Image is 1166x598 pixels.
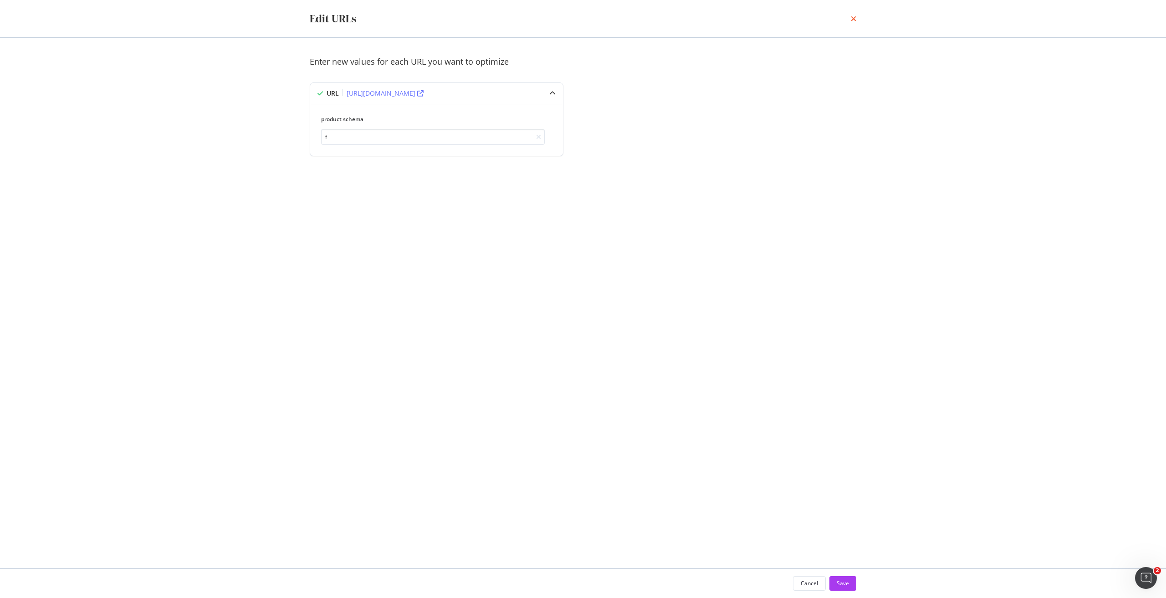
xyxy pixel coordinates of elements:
[347,89,415,98] div: [URL][DOMAIN_NAME]
[801,579,818,587] div: Cancel
[829,576,856,591] button: Save
[1154,567,1161,574] span: 2
[851,11,856,26] div: times
[347,89,424,98] a: [URL][DOMAIN_NAME]
[310,11,356,26] div: Edit URLs
[321,115,545,123] label: product schema
[327,89,339,98] div: URL
[1135,567,1157,589] iframe: Intercom live chat
[310,56,856,68] div: Enter new values for each URL you want to optimize
[837,579,849,587] div: Save
[793,576,826,591] button: Cancel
